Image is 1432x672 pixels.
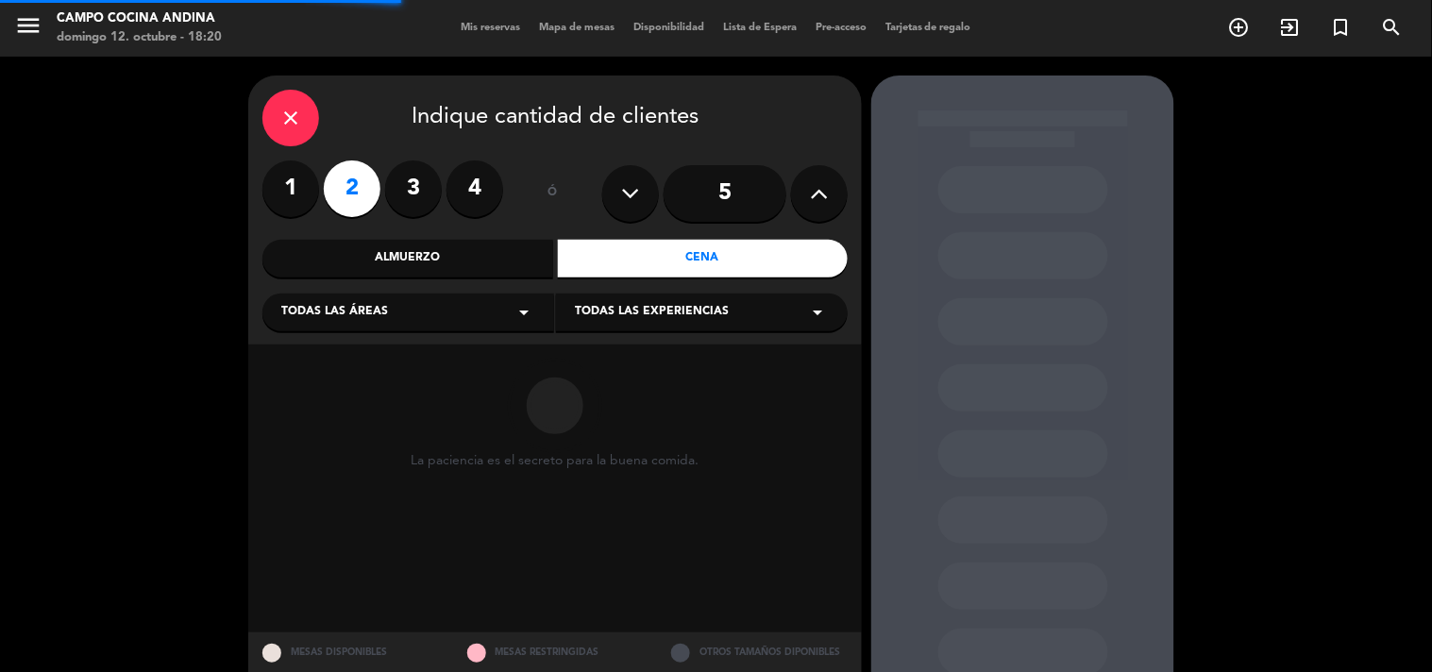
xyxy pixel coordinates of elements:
i: turned_in_not [1330,16,1353,39]
i: arrow_drop_down [806,301,829,324]
span: Todas las experiencias [575,303,729,322]
div: La paciencia es el secreto para la buena comida. [412,453,699,469]
div: ó [522,160,583,227]
div: Almuerzo [262,240,553,277]
div: Campo Cocina Andina [57,9,222,28]
label: 2 [324,160,380,217]
label: 4 [446,160,503,217]
span: Tarjetas de regalo [876,23,981,33]
span: Disponibilidad [624,23,714,33]
i: add_circle_outline [1228,16,1251,39]
div: Cena [558,240,849,277]
div: Indique cantidad de clientes [262,90,848,146]
i: close [279,107,302,129]
label: 3 [385,160,442,217]
i: search [1381,16,1404,39]
span: Lista de Espera [714,23,806,33]
span: Todas las áreas [281,303,388,322]
i: menu [14,11,42,40]
button: menu [14,11,42,46]
div: domingo 12. octubre - 18:20 [57,28,222,47]
i: arrow_drop_down [513,301,535,324]
span: Mis reservas [451,23,530,33]
label: 1 [262,160,319,217]
span: Mapa de mesas [530,23,624,33]
i: exit_to_app [1279,16,1302,39]
span: Pre-acceso [806,23,876,33]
